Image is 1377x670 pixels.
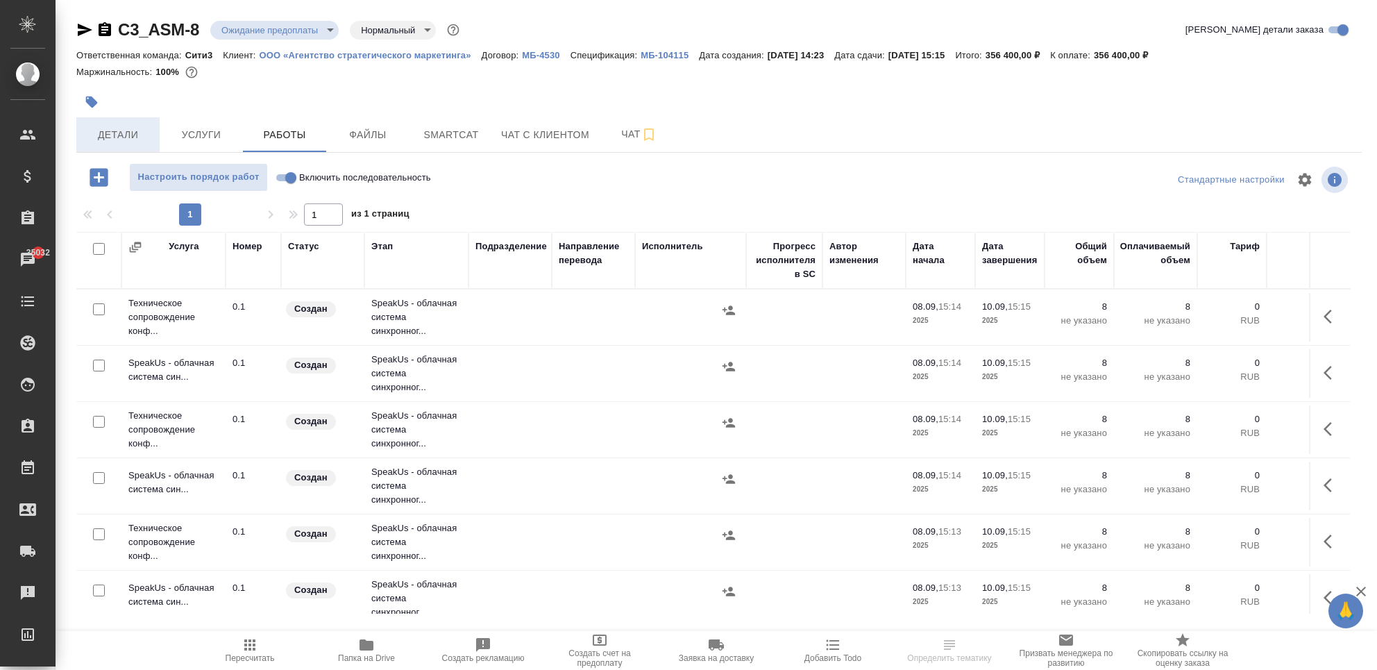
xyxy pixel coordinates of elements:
p: 8 [1121,356,1190,370]
p: не указано [1051,539,1107,553]
p: 2025 [913,370,968,384]
p: 0 [1204,300,1260,314]
p: RUB [1274,539,1336,553]
p: 2025 [982,370,1038,384]
p: 10.09, [982,358,1008,368]
p: не указано [1121,595,1190,609]
span: 🙏 [1334,596,1358,626]
p: 0 [1274,412,1336,426]
div: Дата завершения [982,240,1038,267]
span: Услуги [168,126,235,144]
p: 15:14 [938,301,961,312]
button: Настроить порядок работ [129,163,268,192]
p: 2025 [982,595,1038,609]
div: Заказ еще не согласован с клиентом, искать исполнителей рано [285,469,357,487]
button: Здесь прячутся важные кнопки [1315,469,1349,502]
span: [PERSON_NAME] детали заказа [1185,23,1324,37]
p: 0 [1204,412,1260,426]
p: 15:15 [1008,358,1031,368]
button: Здесь прячутся важные кнопки [1315,525,1349,558]
span: Включить последовательность [299,171,431,185]
div: Дата начала [913,240,968,267]
p: Создан [294,471,328,485]
td: SpeakUs - облачная система син... [121,574,226,623]
p: 2025 [982,426,1038,440]
span: Настроить таблицу [1288,163,1321,196]
p: 8 [1051,412,1107,426]
td: SpeakUs - облачная система син... [121,349,226,398]
p: 8 [1121,300,1190,314]
p: 15:15 [1008,414,1031,424]
p: 10.09, [982,470,1008,480]
p: не указано [1121,426,1190,440]
span: Скопировать ссылку на оценку заказа [1133,648,1233,668]
p: 2025 [982,314,1038,328]
p: 15:14 [938,470,961,480]
p: 356 400,00 ₽ [986,50,1050,60]
p: 10.09, [982,526,1008,537]
td: SpeakUs - облачная система син... [121,462,226,510]
p: 0 [1274,525,1336,539]
p: SpeakUs - облачная система синхронног... [371,409,462,451]
div: Ожидание предоплаты [350,21,436,40]
p: RUB [1204,483,1260,496]
div: Услуга [169,240,198,253]
p: 0 [1204,581,1260,595]
p: 0 [1274,300,1336,314]
p: RUB [1204,595,1260,609]
p: RUB [1274,595,1336,609]
p: 0 [1274,469,1336,483]
p: 8 [1121,469,1190,483]
div: Подразделение [475,240,547,253]
div: Общий объем [1051,240,1107,267]
p: Спецификация: [571,50,641,60]
p: RUB [1274,483,1336,496]
p: 08.09, [913,358,938,368]
span: 35032 [18,246,58,260]
div: Заказ еще не согласован с клиентом, искать исполнителей рано [285,356,357,375]
span: из 1 страниц [351,206,409,226]
div: Статус [288,240,319,253]
button: Назначить [718,356,739,377]
button: Добавить работу [80,163,118,192]
p: SpeakUs - облачная система синхронног... [371,465,462,507]
button: Здесь прячутся важные кнопки [1315,300,1349,333]
p: не указано [1051,314,1107,328]
p: не указано [1121,370,1190,384]
p: 356 400,00 ₽ [1094,50,1158,60]
p: SpeakUs - облачная система синхронног... [371,296,462,338]
span: Настроить порядок работ [137,169,260,185]
p: [DATE] 15:15 [888,50,956,60]
svg: Подписаться [641,126,657,143]
p: RUB [1204,370,1260,384]
p: К оплате: [1050,50,1094,60]
p: 10.09, [982,414,1008,424]
p: 8 [1051,356,1107,370]
button: Скопировать ссылку для ЯМессенджера [76,22,93,38]
p: 8 [1051,300,1107,314]
p: [DATE] 14:23 [768,50,835,60]
button: Здесь прячутся важные кнопки [1315,412,1349,446]
button: Добавить тэг [76,87,107,117]
div: 0.1 [233,356,274,370]
p: 15:13 [938,583,961,593]
p: 08.09, [913,301,938,312]
p: МБ-104115 [641,50,699,60]
a: МБ-104115 [641,49,699,60]
div: 0.1 [233,469,274,483]
div: Ожидание предоплаты [210,21,339,40]
button: Создать счет на предоплату [541,631,658,670]
p: не указано [1121,539,1190,553]
span: Посмотреть информацию [1321,167,1351,193]
button: Назначить [718,469,739,489]
button: Назначить [718,412,739,433]
div: 0.1 [233,412,274,426]
p: 15:14 [938,358,961,368]
td: Техническое сопровождение конф... [121,514,226,570]
p: Ответственная команда: [76,50,185,60]
button: Назначить [718,581,739,602]
p: ООО «Агентство стратегического маркетинга» [260,50,482,60]
p: Дата сдачи: [834,50,888,60]
p: 8 [1051,469,1107,483]
button: Призвать менеджера по развитию [1008,631,1124,670]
